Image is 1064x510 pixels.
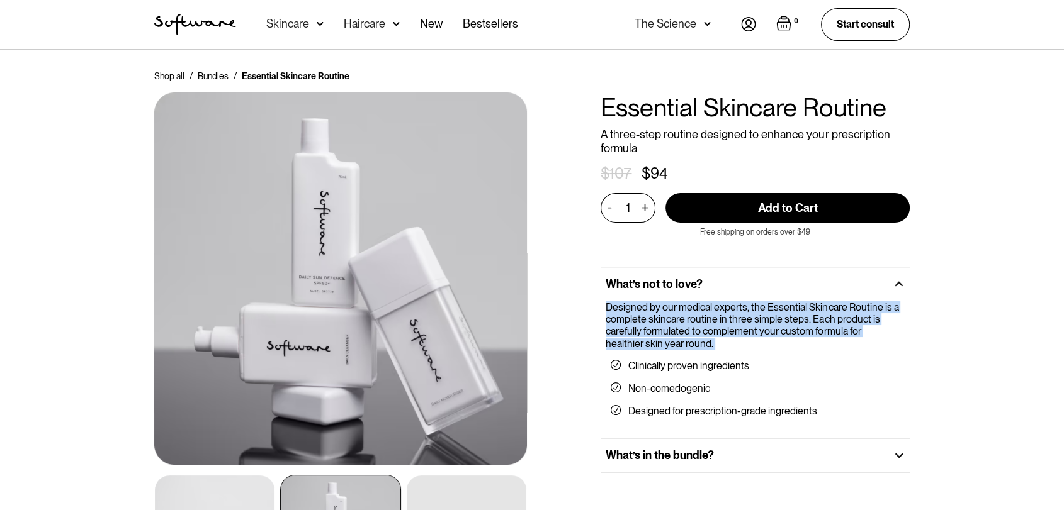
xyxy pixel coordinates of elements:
[234,70,237,82] div: /
[190,70,193,82] div: /
[317,18,324,30] img: arrow down
[821,8,910,40] a: Start consult
[606,448,714,462] h2: What’s in the bundle?
[609,165,631,183] div: 107
[601,165,609,183] div: $
[611,405,900,418] li: Designed for prescription-grade ingredients
[704,18,711,30] img: arrow down
[198,70,229,82] a: Bundles
[154,14,236,35] a: home
[266,18,309,30] div: Skincare
[638,201,652,215] div: +
[608,201,616,214] div: -
[635,18,696,30] div: The Science
[776,16,801,33] a: Open empty cart
[642,165,650,183] div: $
[611,360,900,372] li: Clinically proven ingredients
[601,128,910,155] p: A three-step routine designed to enhance your prescription formula
[650,165,668,183] div: 94
[606,277,703,291] h2: What’s not to love?
[606,301,900,350] p: Designed by our medical experts, the Essential Skincare Routine is a complete skincare routine in...
[791,16,801,27] div: 0
[154,70,184,82] a: Shop all
[601,92,910,123] h1: Essential Skincare Routine
[665,193,910,223] input: Add to Cart
[700,228,810,236] p: Free shipping on orders over $49
[344,18,385,30] div: Haircare
[242,70,349,82] div: Essential Skincare Routine
[154,14,236,35] img: Software Logo
[393,18,400,30] img: arrow down
[611,382,900,395] li: Non-comedogenic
